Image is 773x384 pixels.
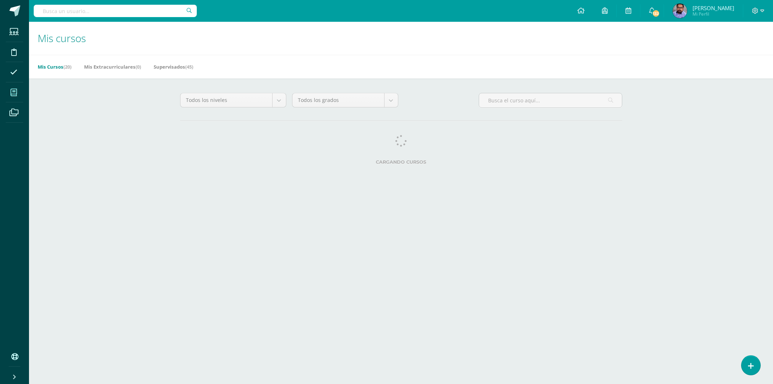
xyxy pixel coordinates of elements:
span: Todos los niveles [186,93,267,107]
input: Busca un usuario... [34,5,197,17]
a: Mis Cursos(20) [38,61,71,73]
span: (45) [185,64,193,70]
input: Busca el curso aquí... [479,93,622,107]
span: Mis cursos [38,31,86,45]
span: 132 [652,9,660,17]
span: (0) [136,64,141,70]
span: [PERSON_NAME] [693,4,734,12]
a: Todos los niveles [180,93,286,107]
a: Mis Extracurriculares(0) [84,61,141,73]
a: Todos los grados [292,93,398,107]
span: Mi Perfil [693,11,734,17]
img: 7c3d6755148f85b195babec4e2a345e8.png [673,4,687,18]
a: Supervisados(45) [154,61,193,73]
span: Todos los grados [298,93,379,107]
label: Cargando cursos [180,159,622,165]
span: (20) [63,64,71,70]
